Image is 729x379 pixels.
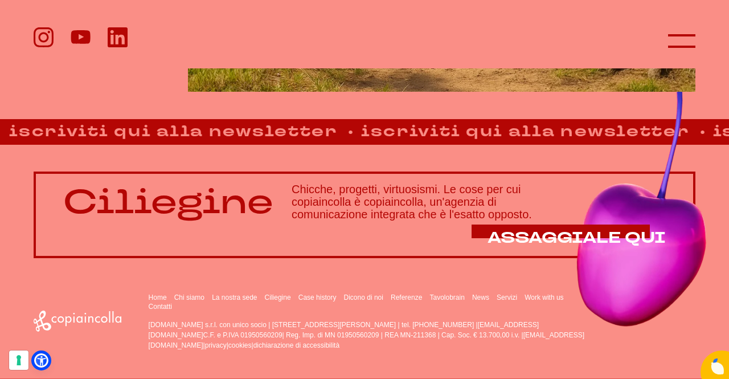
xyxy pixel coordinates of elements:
a: Chi siamo [174,294,204,301]
p: [DOMAIN_NAME] s.r.l. con unico socio | [STREET_ADDRESS][PERSON_NAME] | tel. [PHONE_NUMBER] | C.F.... [149,320,586,351]
a: [EMAIL_ADDRESS][DOMAIN_NAME] [149,321,539,339]
a: Referenze [391,294,422,301]
h3: Chicche, progetti, virtuosismi. Le cose per cui copiaincolla è copiaincolla, un'agenzia di comuni... [292,183,666,221]
a: dichiarazione di accessibilità [253,341,339,349]
a: Tavolobrain [429,294,464,301]
button: Le tue preferenze relative al consenso per le tecnologie di tracciamento [9,351,28,370]
a: Home [149,294,167,301]
a: La nostra sede [212,294,257,301]
span: ASSAGGIALE QUI [488,227,666,248]
a: Servizi [497,294,517,301]
a: Dicono di noi [344,294,383,301]
a: Ciliegine [265,294,291,301]
a: Case history [298,294,337,301]
a: ASSAGGIALE QUI [488,230,666,247]
p: Ciliegine [63,184,273,221]
a: [EMAIL_ADDRESS][DOMAIN_NAME] [149,331,585,349]
a: cookies [228,341,252,349]
a: Work with us [525,294,563,301]
a: privacy [205,341,227,349]
strong: iscriviti qui alla newsletter [347,120,694,144]
a: Contatti [149,303,172,311]
a: Open Accessibility Menu [34,353,48,368]
a: News [472,294,489,301]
